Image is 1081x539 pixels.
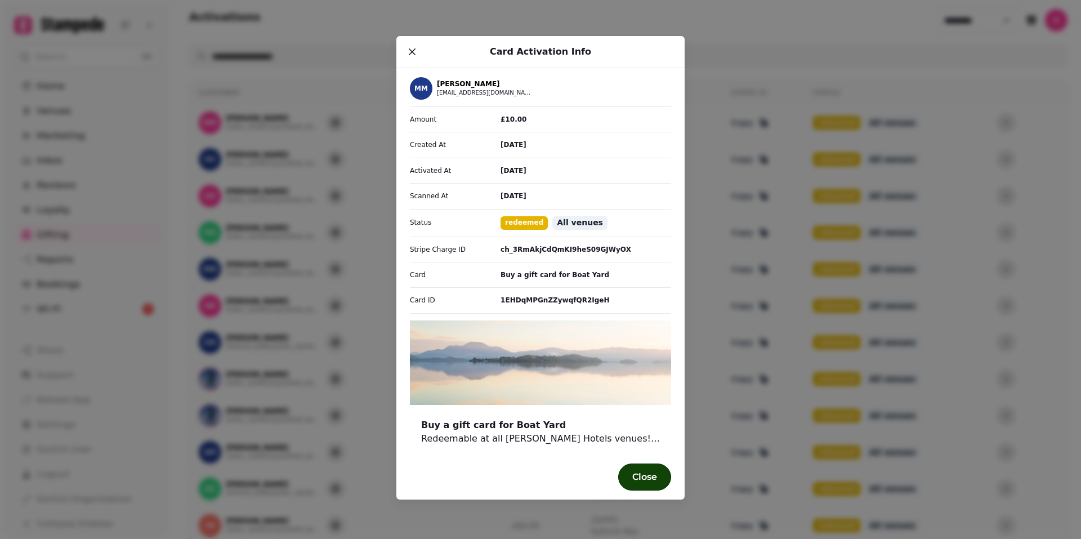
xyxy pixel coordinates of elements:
h4: Buy a gift card for Boat Yard [421,418,660,432]
span: All venues [552,216,607,230]
button: Close [618,464,671,491]
p: 1EHDqMPGnZZywqfQR2IgeH [501,295,609,306]
div: Redeemable at all [PERSON_NAME] Hotels venues!*No change from vouchers will be given&nbsp;Put in ... [421,432,660,446]
p: Scanned At [410,190,496,202]
button: Close [403,43,421,61]
header: Card Activation Info [396,36,685,68]
p: Created At [410,139,496,150]
span: MM [414,84,428,92]
p: Card ID [410,295,496,306]
p: Status [410,217,496,228]
p: [DATE] [501,139,526,150]
p: Activated At [410,165,496,176]
p: Buy a gift card for Boat Yard [501,269,609,280]
p: [DATE] [501,190,526,202]
span: Close [632,473,657,482]
p: £10.00 [501,114,526,125]
p: Card [410,269,496,280]
img: Buy a gift card for Boat Yard [410,320,671,405]
p: ch_3RmAkjCdQmKI9heS09GJWyOX [501,244,631,255]
p: Amount [410,114,496,125]
span: redeemed [501,216,548,230]
p: [PERSON_NAME] [437,79,533,88]
p: Stripe Charge ID [410,244,496,255]
button: [EMAIL_ADDRESS][DOMAIN_NAME] [437,88,533,97]
p: [DATE] [501,165,526,176]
